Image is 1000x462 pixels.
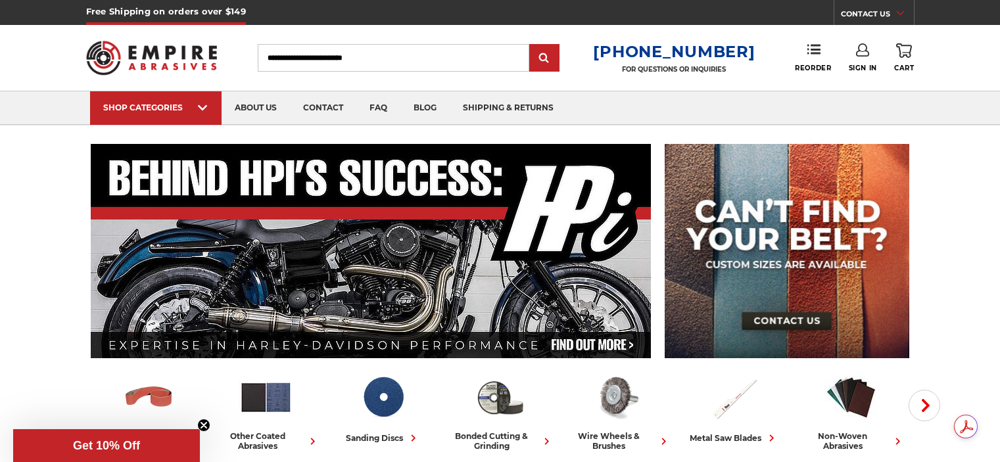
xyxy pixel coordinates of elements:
[531,45,558,72] input: Submit
[593,65,755,74] p: FOR QUESTIONS OR INQUIRIES
[593,42,755,61] a: [PHONE_NUMBER]
[824,370,878,425] img: Non-woven Abrasives
[13,429,200,462] div: Get 10% OffClose teaser
[356,370,410,425] img: Sanding Discs
[356,91,400,125] a: faq
[564,370,671,451] a: wire wheels & brushes
[122,370,176,425] img: Sanding Belts
[665,144,909,358] img: promo banner for custom belts.
[564,431,671,451] div: wire wheels & brushes
[690,431,778,445] div: metal saw blades
[798,431,905,451] div: non-woven abrasives
[213,370,320,451] a: other coated abrasives
[894,64,914,72] span: Cart
[795,43,831,72] a: Reorder
[450,91,567,125] a: shipping & returns
[447,370,554,451] a: bonded cutting & grinding
[91,144,652,358] img: Banner for an interview featuring Horsepower Inc who makes Harley performance upgrades featured o...
[239,370,293,425] img: Other Coated Abrasives
[590,370,644,425] img: Wire Wheels & Brushes
[841,7,914,25] a: CONTACT US
[213,431,320,451] div: other coated abrasives
[447,431,554,451] div: bonded cutting & grinding
[197,419,210,432] button: Close teaser
[798,370,905,451] a: non-woven abrasives
[330,370,437,445] a: sanding discs
[103,103,208,112] div: SHOP CATEGORIES
[290,91,356,125] a: contact
[96,370,202,445] a: sanding belts
[222,91,290,125] a: about us
[73,439,140,452] span: Get 10% Off
[707,370,761,425] img: Metal Saw Blades
[681,370,788,445] a: metal saw blades
[849,64,877,72] span: Sign In
[894,43,914,72] a: Cart
[473,370,527,425] img: Bonded Cutting & Grinding
[346,431,420,445] div: sanding discs
[795,64,831,72] span: Reorder
[400,91,450,125] a: blog
[86,32,218,83] img: Empire Abrasives
[909,390,940,421] button: Next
